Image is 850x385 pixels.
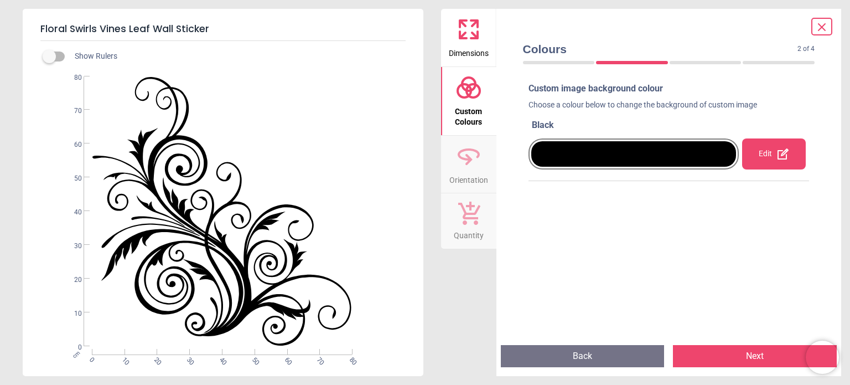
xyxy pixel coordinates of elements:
[217,356,224,363] span: 40
[347,356,354,363] span: 80
[61,242,82,251] span: 30
[61,275,82,285] span: 20
[806,341,839,374] iframe: Brevo live chat
[184,356,191,363] span: 30
[441,67,496,135] button: Custom Colours
[532,119,810,131] div: Black
[282,356,289,363] span: 60
[441,9,496,66] button: Dimensions
[501,345,665,367] button: Back
[61,343,82,352] span: 0
[61,309,82,319] span: 10
[441,193,496,249] button: Quantity
[742,138,805,170] div: Edit
[449,170,488,186] span: Orientation
[61,106,82,116] span: 70
[442,101,495,128] span: Custom Colours
[454,225,484,242] span: Quantity
[449,43,489,59] span: Dimensions
[152,356,159,363] span: 20
[315,356,322,363] span: 70
[120,356,127,363] span: 10
[528,100,810,115] div: Choose a colour below to change the background of custom image
[61,140,82,150] span: 60
[523,41,798,57] span: Colours
[797,44,815,54] span: 2 of 4
[40,18,406,41] h5: Floral Swirls Vines Leaf Wall Sticker
[441,136,496,193] button: Orientation
[87,356,94,363] span: 0
[250,356,257,363] span: 50
[61,73,82,83] span: 80
[673,345,837,367] button: Next
[61,208,82,217] span: 40
[61,174,82,183] span: 50
[528,83,663,94] span: Custom image background colour
[71,350,81,360] span: cm
[49,50,423,63] div: Show Rulers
